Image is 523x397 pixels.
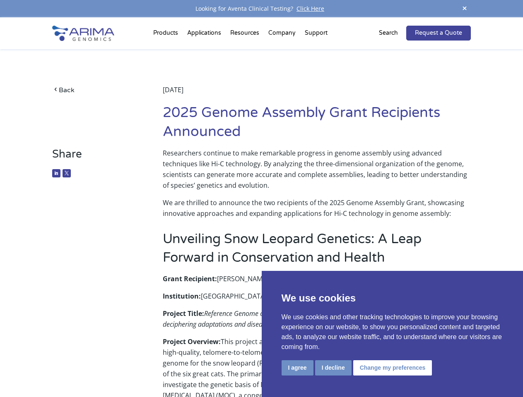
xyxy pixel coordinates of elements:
strong: Grant Recipient: [163,274,217,283]
a: Request a Quote [406,26,471,41]
p: Search [379,28,398,38]
div: [DATE] [163,84,471,103]
button: I agree [282,360,313,375]
p: We use cookies [282,291,504,306]
strong: Project Title: [163,309,204,318]
p: We use cookies and other tracking technologies to improve your browsing experience on our website... [282,312,504,352]
strong: Institution: [163,292,201,301]
a: Click Here [293,5,328,12]
em: Reference Genome of the Snow Leopard – deciphering adaptations and disease in the great cats [163,309,324,329]
div: Looking for Aventa Clinical Testing? [52,3,470,14]
p: We are thrilled to announce the two recipients of the 2025 Genome Assembly Grant, showcasing inno... [163,197,471,219]
p: Researchers continue to make remarkable progress in genome assembly using advanced techniques lik... [163,148,471,197]
p: [PERSON_NAME] [163,273,471,291]
h1: 2025 Genome Assembly Grant Recipients Announced [163,103,471,148]
img: Arima-Genomics-logo [52,26,114,41]
p: [GEOGRAPHIC_DATA][US_STATE] [163,291,471,308]
h3: Share [52,148,140,167]
a: Back [52,84,140,96]
button: I decline [315,360,352,375]
h2: Unveiling Snow Leopard Genetics: A Leap Forward in Conservation and Health [163,230,471,273]
button: Change my preferences [353,360,432,375]
strong: Project Overview: [163,337,221,346]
